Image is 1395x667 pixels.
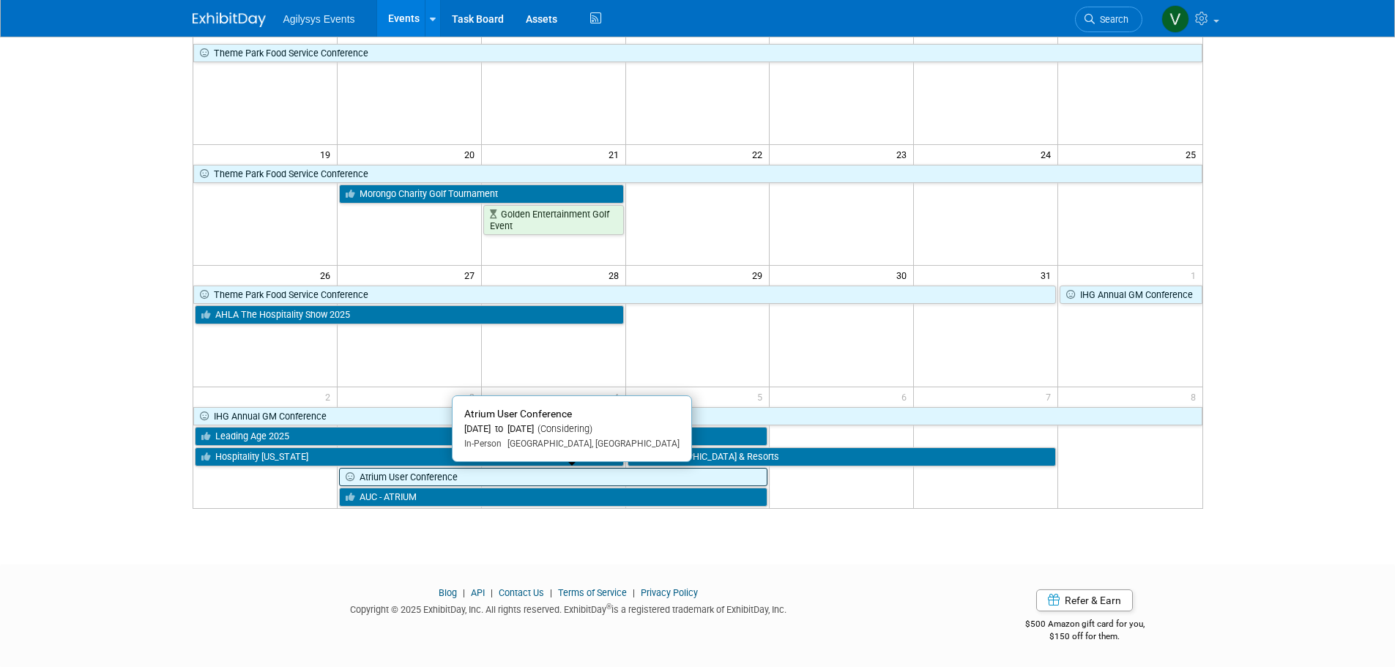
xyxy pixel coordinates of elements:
[1075,7,1142,32] a: Search
[895,145,913,163] span: 23
[319,145,337,163] span: 19
[751,266,769,284] span: 29
[558,587,627,598] a: Terms of Service
[193,12,266,27] img: ExhibitDay
[1189,387,1202,406] span: 8
[1189,266,1202,284] span: 1
[468,387,481,406] span: 3
[195,305,624,324] a: AHLA The Hospitality Show 2025
[464,423,680,436] div: [DATE] to [DATE]
[606,603,611,611] sup: ®
[628,447,1057,466] a: [GEOGRAPHIC_DATA] & Resorts
[751,145,769,163] span: 22
[193,286,1057,305] a: Theme Park Food Service Conference
[195,427,768,446] a: Leading Age 2025
[283,13,355,25] span: Agilysys Events
[546,587,556,598] span: |
[629,587,639,598] span: |
[1039,266,1057,284] span: 31
[193,600,945,616] div: Copyright © 2025 ExhibitDay, Inc. All rights reserved. ExhibitDay is a registered trademark of Ex...
[756,387,769,406] span: 5
[1039,145,1057,163] span: 24
[339,488,768,507] a: AUC - ATRIUM
[967,630,1203,643] div: $150 off for them.
[459,587,469,598] span: |
[487,587,496,598] span: |
[607,266,625,284] span: 28
[339,185,624,204] a: Morongo Charity Golf Tournament
[502,439,680,449] span: [GEOGRAPHIC_DATA], [GEOGRAPHIC_DATA]
[483,205,624,235] a: Golden Entertainment Golf Event
[193,44,1202,63] a: Theme Park Food Service Conference
[195,447,624,466] a: Hospitality [US_STATE]
[464,408,572,420] span: Atrium User Conference
[463,266,481,284] span: 27
[193,165,1202,184] a: Theme Park Food Service Conference
[464,439,502,449] span: In-Person
[1044,387,1057,406] span: 7
[895,266,913,284] span: 30
[324,387,337,406] span: 2
[534,423,592,434] span: (Considering)
[641,587,698,598] a: Privacy Policy
[499,587,544,598] a: Contact Us
[967,608,1203,642] div: $500 Amazon gift card for you,
[1036,589,1133,611] a: Refer & Earn
[1161,5,1189,33] img: Vaitiare Munoz
[339,468,768,487] a: Atrium User Conference
[900,387,913,406] span: 6
[471,587,485,598] a: API
[1184,145,1202,163] span: 25
[439,587,457,598] a: Blog
[1095,14,1128,25] span: Search
[463,145,481,163] span: 20
[319,266,337,284] span: 26
[607,145,625,163] span: 21
[193,407,1202,426] a: IHG Annual GM Conference
[1060,286,1202,305] a: IHG Annual GM Conference
[612,387,625,406] span: 4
